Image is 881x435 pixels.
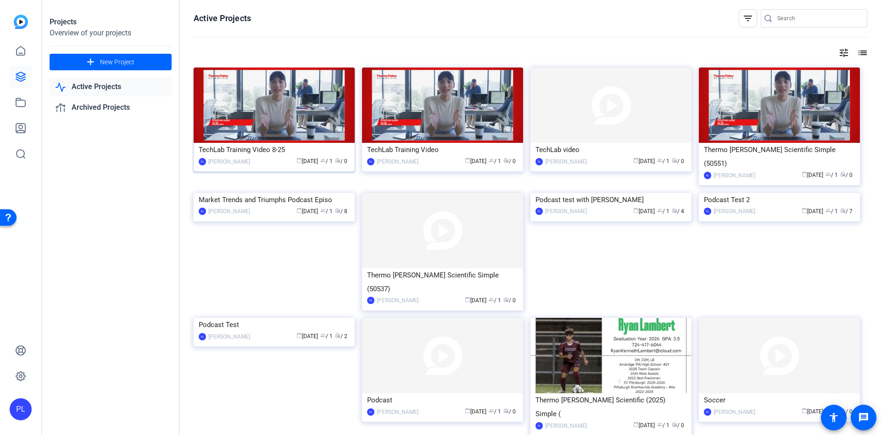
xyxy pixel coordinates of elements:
mat-icon: accessibility [828,412,839,423]
div: [PERSON_NAME] [208,332,250,341]
div: [PERSON_NAME] [377,157,418,166]
span: [DATE] [633,208,655,215]
span: / 0 [503,297,516,304]
span: / 1 [320,158,333,164]
span: New Project [100,57,134,67]
span: [DATE] [802,172,823,178]
div: Soccer [704,393,855,407]
span: radio [335,158,340,163]
a: Archived Projects [50,98,172,117]
span: group [320,158,326,163]
div: Thermo [PERSON_NAME] Scientific Simple (50551) [704,143,855,170]
span: / 1 [657,422,669,429]
span: / 1 [657,158,669,164]
span: radio [503,408,509,413]
span: [DATE] [465,408,486,415]
span: calendar_today [633,422,639,427]
span: group [825,208,831,213]
span: / 0 [503,158,516,164]
div: [PERSON_NAME] [714,207,755,216]
div: Podcast [367,393,518,407]
span: [DATE] [296,208,318,215]
div: [PERSON_NAME] [377,296,418,305]
span: [DATE] [296,158,318,164]
div: PL [199,208,206,215]
div: [PERSON_NAME] [208,207,250,216]
div: PL [704,172,711,179]
span: / 1 [320,208,333,215]
span: group [657,422,663,427]
span: calendar_today [633,158,639,163]
span: / 0 [672,158,684,164]
span: calendar_today [465,297,470,302]
span: / 7 [840,208,853,215]
div: PL [367,158,374,165]
span: / 0 [840,172,853,178]
div: Thermo [PERSON_NAME] Scientific (2025) Simple ( [535,393,686,421]
span: calendar_today [633,208,639,213]
span: group [825,171,831,177]
div: [PERSON_NAME] [545,421,587,430]
div: PL [367,408,374,416]
span: calendar_today [802,171,807,177]
span: / 4 [672,208,684,215]
span: / 2 [335,333,347,339]
span: calendar_today [465,408,470,413]
mat-icon: add [85,56,96,68]
h1: Active Projects [194,13,251,24]
div: PL [535,422,543,429]
span: group [657,208,663,213]
div: [PERSON_NAME] [377,407,418,417]
span: / 1 [489,297,501,304]
span: calendar_today [465,158,470,163]
span: / 0 [503,408,516,415]
span: group [657,158,663,163]
div: [PERSON_NAME] [208,157,250,166]
span: calendar_today [296,208,302,213]
span: radio [840,171,846,177]
span: [DATE] [633,422,655,429]
mat-icon: list [856,47,867,58]
mat-icon: filter_list [742,13,753,24]
mat-icon: message [858,412,869,423]
div: PL [367,297,374,304]
span: / 1 [320,333,333,339]
span: radio [335,333,340,338]
span: group [489,408,494,413]
div: Projects [50,17,172,28]
button: New Project [50,54,172,70]
div: TechLab Training Video 8-25 [199,143,350,157]
span: / 8 [335,208,347,215]
span: radio [672,422,677,427]
div: [PERSON_NAME] [714,171,755,180]
div: PL [704,208,711,215]
div: PL [199,158,206,165]
div: [PERSON_NAME] [545,157,587,166]
span: group [320,333,326,338]
span: [DATE] [802,208,823,215]
span: / 0 [672,422,684,429]
span: group [320,208,326,213]
span: radio [335,208,340,213]
input: Search [777,13,860,24]
span: calendar_today [802,208,807,213]
div: [PERSON_NAME] [714,407,755,417]
span: radio [672,158,677,163]
div: Overview of your projects [50,28,172,39]
div: Thermo [PERSON_NAME] Scientific Simple (50537) [367,268,518,296]
span: radio [672,208,677,213]
span: / 1 [489,408,501,415]
div: PL [10,398,32,420]
div: PL [199,333,206,340]
div: [PERSON_NAME] [545,207,587,216]
span: / 1 [657,208,669,215]
div: Podcast Test 2 [704,193,855,207]
span: radio [840,208,846,213]
div: Market Trends and Triumphs Podcast Episo [199,193,350,207]
span: radio [503,297,509,302]
span: [DATE] [296,333,318,339]
span: calendar_today [296,333,302,338]
span: radio [503,158,509,163]
span: / 1 [825,172,838,178]
span: / 1 [489,158,501,164]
